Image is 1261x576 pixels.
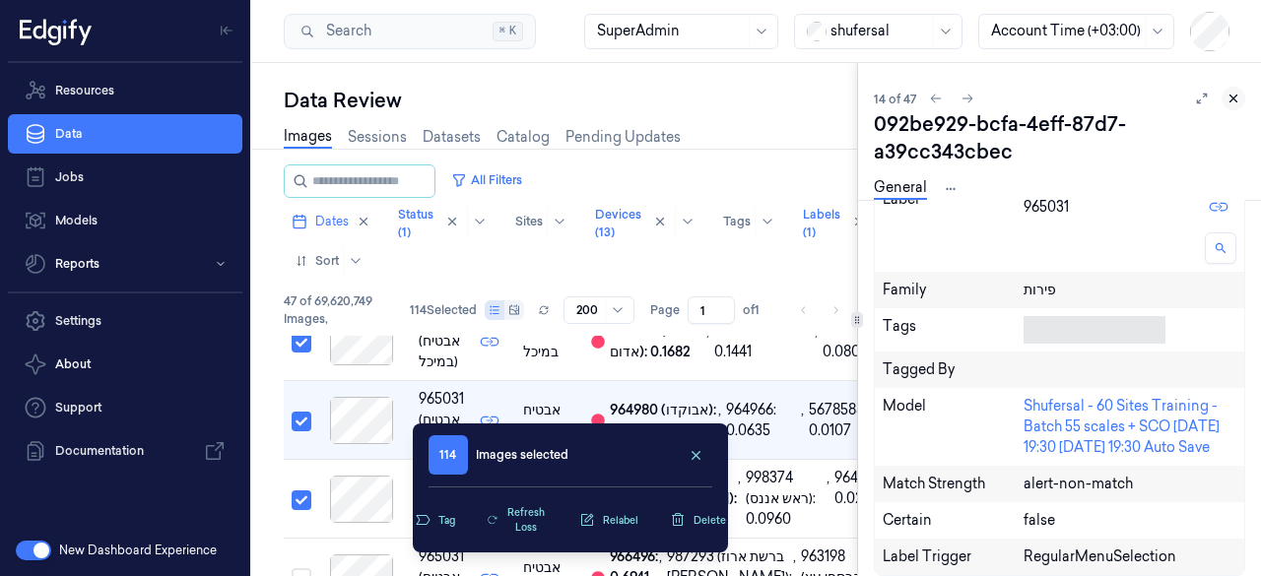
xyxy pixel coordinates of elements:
[419,389,464,451] span: 965031 (אבטיח במיכל)
[803,206,840,241] div: Labels (1)
[874,91,916,107] span: 14 of 47
[1024,546,1236,567] div: RegularMenuSelection
[1024,510,1236,531] div: false
[743,301,774,319] span: of 1
[809,400,887,441] div: 5678585: 0.0107
[318,21,371,41] span: Search
[650,301,680,319] span: Page
[315,213,349,230] span: Dates
[8,201,242,240] a: Models
[1024,397,1220,456] a: Shufersal - 60 Sites Training - Batch 55 scales + SCO [DATE] 19:30 [DATE] 19:30 Auto Save
[883,359,1236,380] div: Tagged By
[284,126,332,149] a: Images
[8,345,242,384] button: About
[8,244,242,284] button: Reports
[419,310,464,372] span: 965031 (אבטיח במיכל)
[429,435,468,475] span: 114
[284,14,536,49] button: Search⌘K
[883,189,1025,264] div: Label
[1024,280,1236,300] div: פירות
[658,506,738,534] button: Delete
[883,510,1025,531] div: Certain
[610,321,705,362] div: 964805 (אגס אדום): 0.1682
[443,164,530,196] button: All Filters
[681,439,712,471] button: clearSelection
[292,490,311,510] button: Select row
[874,110,1245,165] div: 092be929-bcfa-4eff-87d7-a39cc343cbec
[790,296,849,324] nav: pagination
[8,114,242,154] a: Data
[883,316,1025,344] div: Tags
[403,506,467,534] button: Tag
[423,127,481,148] a: Datasets
[610,400,717,441] div: 964980 (אבוקדו): 0.1112
[475,499,560,541] button: Refresh Loss
[476,446,568,464] div: Images selected
[874,177,927,200] a: General
[800,400,809,441] div: ,
[883,396,1025,458] div: Model
[883,474,1025,494] div: Match Strength
[8,71,242,110] a: Resources
[8,388,242,427] a: Support
[726,400,799,441] div: 964966: 0.0635
[595,206,641,241] div: Devices (13)
[1024,474,1236,494] div: alert-non-match
[717,400,726,441] div: ,
[398,206,433,241] div: Status (1)
[883,546,1025,567] div: Label Trigger
[284,87,857,114] div: Data Review
[284,292,402,328] span: 47 of 69,620,749 Images ,
[284,206,378,237] button: Dates
[714,321,814,362] div: 7290014015135: 0.1441
[834,468,886,530] div: 964850: 0.0220
[8,158,242,197] a: Jobs
[823,321,886,362] div: 8268684: 0.0800
[705,321,714,362] div: ,
[292,412,311,431] button: Select row
[292,333,311,352] button: Select row
[826,468,834,530] div: ,
[8,431,242,471] a: Documentation
[883,280,1025,300] div: Family
[211,15,242,46] button: Toggle Navigation
[565,127,681,148] a: Pending Updates
[8,301,242,341] a: Settings
[410,301,477,319] span: 114 Selected
[523,322,561,360] span: אבטיח במיכל
[746,468,826,530] div: 998374 (ראש אננס): 0.0960
[737,468,746,530] div: ,
[523,401,561,439] span: אבטיח במיכל
[814,321,823,362] div: ,
[567,506,650,534] button: Relabel
[497,127,550,148] a: Catalog
[348,127,407,148] a: Sessions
